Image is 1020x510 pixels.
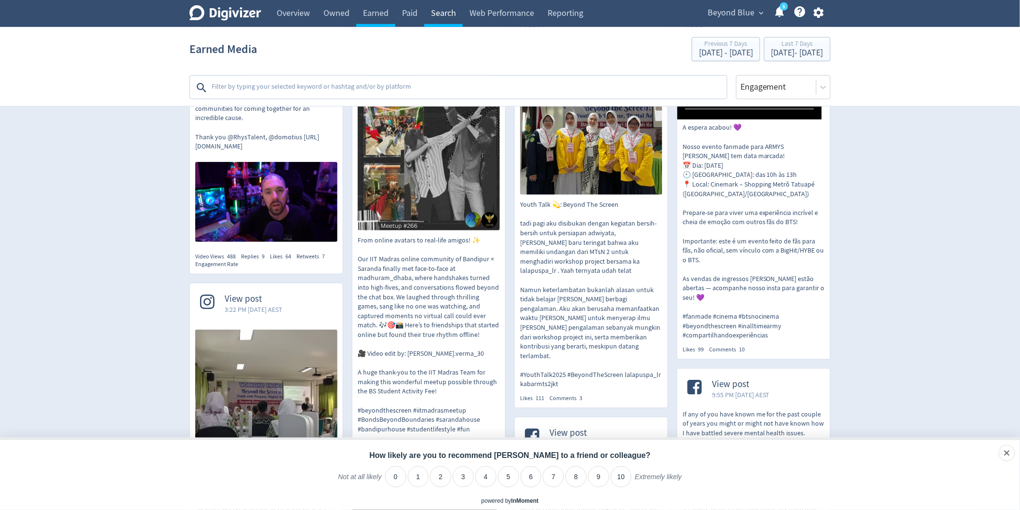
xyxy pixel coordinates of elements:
[358,236,500,434] p: From online avatars to real-life amigos! ✨ Our IIT Madras online community of Bandipur × Saranda ...
[511,497,539,504] a: InMoment
[262,253,265,260] span: 9
[430,466,451,487] li: 2
[241,253,270,261] div: Replies
[190,6,343,244] a: JackHuddo11:06 PM [DATE] AEST$15,500 fundraised for @beyondblue tonight for our #Peak4mentalhealt...
[227,253,236,260] span: 488
[611,466,632,487] li: 10
[550,428,611,439] span: View post
[683,346,709,354] div: Likes
[338,472,381,489] label: Not at all likely
[482,497,539,505] div: powered by inmoment
[771,40,823,49] div: Last 7 Days
[771,49,823,57] div: [DATE] - [DATE]
[699,49,753,57] div: [DATE] - [DATE]
[515,6,668,402] a: View post1:49 PM [DATE] AESTYouth Talk 💫: Beyond The Screen tadi pagi aku disibukan dengan kegiat...
[520,394,550,403] div: Likes
[550,394,588,403] div: Comments
[999,445,1015,461] div: Close survey
[757,9,765,17] span: expand_more
[712,390,770,400] span: 9:55 PM [DATE] AEST
[322,253,325,260] span: 7
[536,394,544,402] span: 111
[699,40,753,49] div: Previous 7 Days
[692,37,760,61] button: Previous 7 Days[DATE] - [DATE]
[712,379,770,390] span: View post
[708,5,754,21] span: Beyond Blue
[195,253,241,261] div: Video Views
[352,6,505,447] a: View post6:05 AM [DATE] AESTFrom online avatars to real-life amigos! ✨ Our IIT Madras online comm...
[195,330,337,472] img: "Workshop Project" Beyond The Screen : Youth with Purpose awalnya aku tidak berencana datang ke a...
[543,466,564,487] li: 7
[764,37,831,61] button: Last 7 Days[DATE]- [DATE]
[783,3,785,10] text: 5
[565,466,587,487] li: 8
[408,466,429,487] li: 1
[520,53,662,195] img: Youth Talk 💫: Beyond The Screen tadi pagi aku disibukan dengan kegiatan bersih-bersih untuk persi...
[635,472,682,489] label: Extremely likely
[698,346,704,353] span: 99
[225,305,282,314] span: 3:22 PM [DATE] AEST
[683,123,825,340] p: A espera acabou! 💜 Nosso evento fanmade para ARMYS [PERSON_NAME] tem data marcada! 📅 Dia: [DATE] ...
[704,5,766,21] button: Beyond Blue
[709,346,750,354] div: Comments
[195,260,238,268] div: Engagement Rate
[189,34,257,65] h1: Earned Media
[498,466,519,487] li: 5
[225,294,282,305] span: View post
[677,6,830,353] a: View post1:00 AM [DATE] AESTA espera acabou! 💜 Nosso evento fanmade para ARMYS [PERSON_NAME] tem ...
[520,200,662,389] p: Youth Talk 💫: Beyond The Screen tadi pagi aku disibukan dengan kegiatan bersih-bersih untuk persi...
[270,253,296,261] div: Likes
[453,466,474,487] li: 3
[739,346,745,353] span: 10
[780,2,788,11] a: 5
[285,253,291,260] span: 64
[475,466,497,487] li: 4
[521,466,542,487] li: 6
[358,53,500,230] img: From online avatars to real-life amigos! ✨ Our IIT Madras online community of Bandipur × Saranda ...
[296,253,330,261] div: Retweets
[385,466,406,487] li: 0
[579,394,582,402] span: 3
[588,466,609,487] li: 9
